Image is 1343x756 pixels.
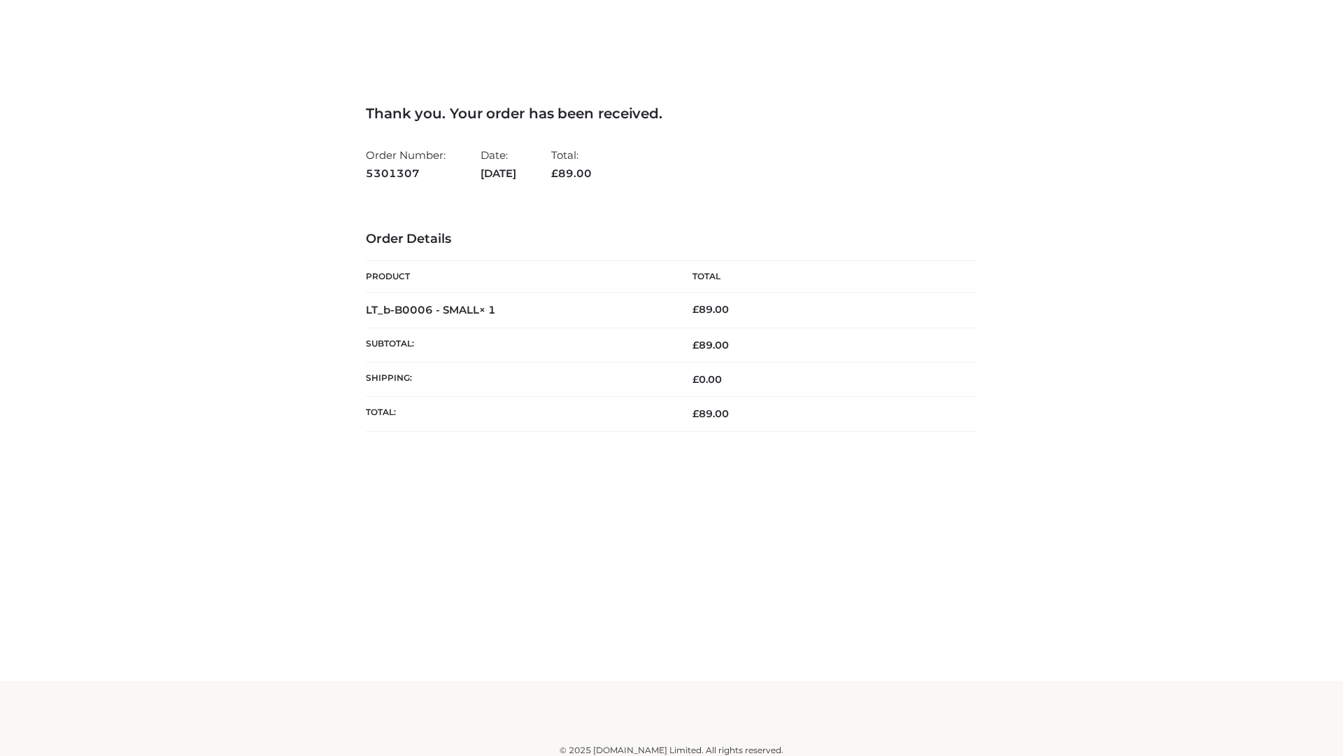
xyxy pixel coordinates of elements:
[481,143,516,185] li: Date:
[671,261,977,293] th: Total
[366,363,671,397] th: Shipping:
[366,105,977,122] h3: Thank you. Your order has been received.
[366,164,446,183] strong: 5301307
[366,143,446,185] li: Order Number:
[692,373,722,386] bdi: 0.00
[481,164,516,183] strong: [DATE]
[366,303,496,316] strong: LT_b-B0006 - SMALL
[692,339,729,351] span: 89.00
[366,328,671,362] th: Subtotal:
[366,232,977,247] h3: Order Details
[551,143,592,185] li: Total:
[551,167,592,180] span: 89.00
[692,407,699,420] span: £
[692,303,729,316] bdi: 89.00
[551,167,558,180] span: £
[479,303,496,316] strong: × 1
[692,303,699,316] span: £
[692,373,699,386] span: £
[366,261,671,293] th: Product
[692,407,729,420] span: 89.00
[366,397,671,431] th: Total:
[692,339,699,351] span: £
